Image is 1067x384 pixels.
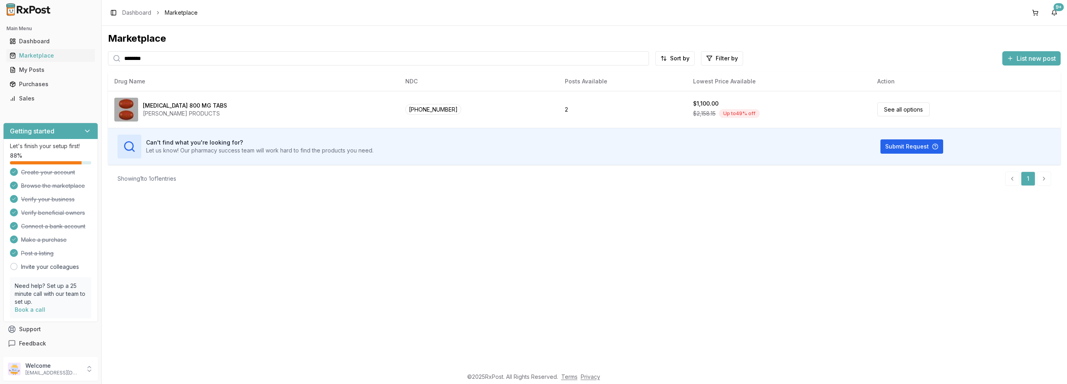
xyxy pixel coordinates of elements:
th: Lowest Price Available [687,72,871,91]
span: 88 % [10,152,22,160]
div: Marketplace [10,52,92,60]
th: NDC [399,72,559,91]
h3: Can't find what you're looking for? [146,139,374,147]
a: Privacy [581,373,600,380]
a: 1 [1021,172,1035,186]
div: Up to 49 % off [719,109,760,118]
td: 2 [559,91,687,128]
span: Marketplace [165,9,198,17]
button: Submit Request [880,139,943,154]
button: 9+ [1048,6,1061,19]
button: Support [3,322,98,336]
div: [MEDICAL_DATA] 800 MG TABS [143,102,227,110]
span: Filter by [716,54,738,62]
div: 9+ [1054,3,1064,11]
a: Dashboard [6,34,95,48]
div: [PERSON_NAME] PRODUCTS [143,110,227,118]
span: List new post [1017,54,1056,63]
button: Feedback [3,336,98,351]
span: Verify your business [21,195,75,203]
nav: breadcrumb [122,9,198,17]
button: My Posts [3,64,98,76]
span: Browse the marketplace [21,182,85,190]
iframe: Intercom live chat [1040,357,1059,376]
p: Need help? Set up a 25 minute call with our team to set up. [15,282,87,306]
button: Filter by [701,51,743,66]
span: Verify beneficial owners [21,209,85,217]
p: Welcome [25,362,81,370]
button: List new post [1002,51,1061,66]
a: List new post [1002,55,1061,63]
a: My Posts [6,63,95,77]
button: Sales [3,92,98,105]
div: Dashboard [10,37,92,45]
a: Purchases [6,77,95,91]
button: Purchases [3,78,98,91]
button: Marketplace [3,49,98,62]
img: RxPost Logo [3,3,54,16]
a: Dashboard [122,9,151,17]
p: Let us know! Our pharmacy success team will work hard to find the products you need. [146,147,374,154]
th: Action [871,72,1061,91]
div: Showing 1 to 1 of 1 entries [117,175,176,183]
span: $2,158.15 [693,110,716,118]
div: Purchases [10,80,92,88]
span: [PHONE_NUMBER] [405,104,461,115]
div: My Posts [10,66,92,74]
img: User avatar [8,363,21,375]
p: [EMAIL_ADDRESS][DOMAIN_NAME] [25,370,81,376]
a: See all options [877,102,930,116]
nav: pagination [1005,172,1051,186]
div: Sales [10,95,92,102]
a: Terms [561,373,578,380]
span: Feedback [19,340,46,347]
img: Prezista 800 MG TABS [114,98,138,122]
p: Let's finish your setup first! [10,142,91,150]
a: Book a call [15,306,45,313]
div: $1,100.00 [693,100,718,108]
h2: Main Menu [6,25,95,32]
span: Sort by [670,54,690,62]
button: Sort by [655,51,695,66]
th: Posts Available [559,72,687,91]
span: Make a purchase [21,236,67,244]
span: Create your account [21,168,75,176]
button: Dashboard [3,35,98,48]
span: Connect a bank account [21,222,85,230]
h3: Getting started [10,126,54,136]
a: Marketplace [6,48,95,63]
div: Marketplace [108,32,1061,45]
a: Invite your colleagues [21,263,79,271]
a: Sales [6,91,95,106]
th: Drug Name [108,72,399,91]
span: Post a listing [21,249,54,257]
